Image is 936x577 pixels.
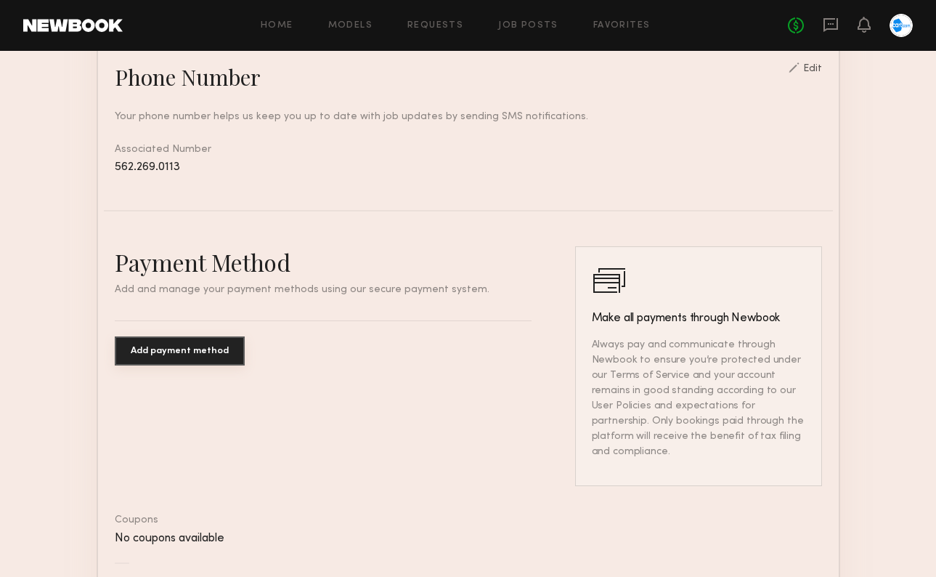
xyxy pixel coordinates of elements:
[261,21,293,31] a: Home
[115,246,532,278] h2: Payment Method
[593,21,651,31] a: Favorites
[115,109,822,124] div: Your phone number helps us keep you up to date with job updates by sending SMS notifications.
[115,161,180,173] span: 562.269.0113
[328,21,373,31] a: Models
[115,142,822,175] div: Associated Number
[803,64,822,74] div: Edit
[115,62,261,92] div: Phone Number
[592,337,805,459] p: Always pay and communicate through Newbook to ensure you’re protected under our Terms of Service ...
[407,21,463,31] a: Requests
[498,21,558,31] a: Job Posts
[592,310,805,327] h3: Make all payments through Newbook
[115,285,532,295] p: Add and manage your payment methods using our secure payment system.
[115,533,822,545] div: No coupons available
[115,515,822,525] div: Coupons
[115,336,245,366] button: Add payment method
